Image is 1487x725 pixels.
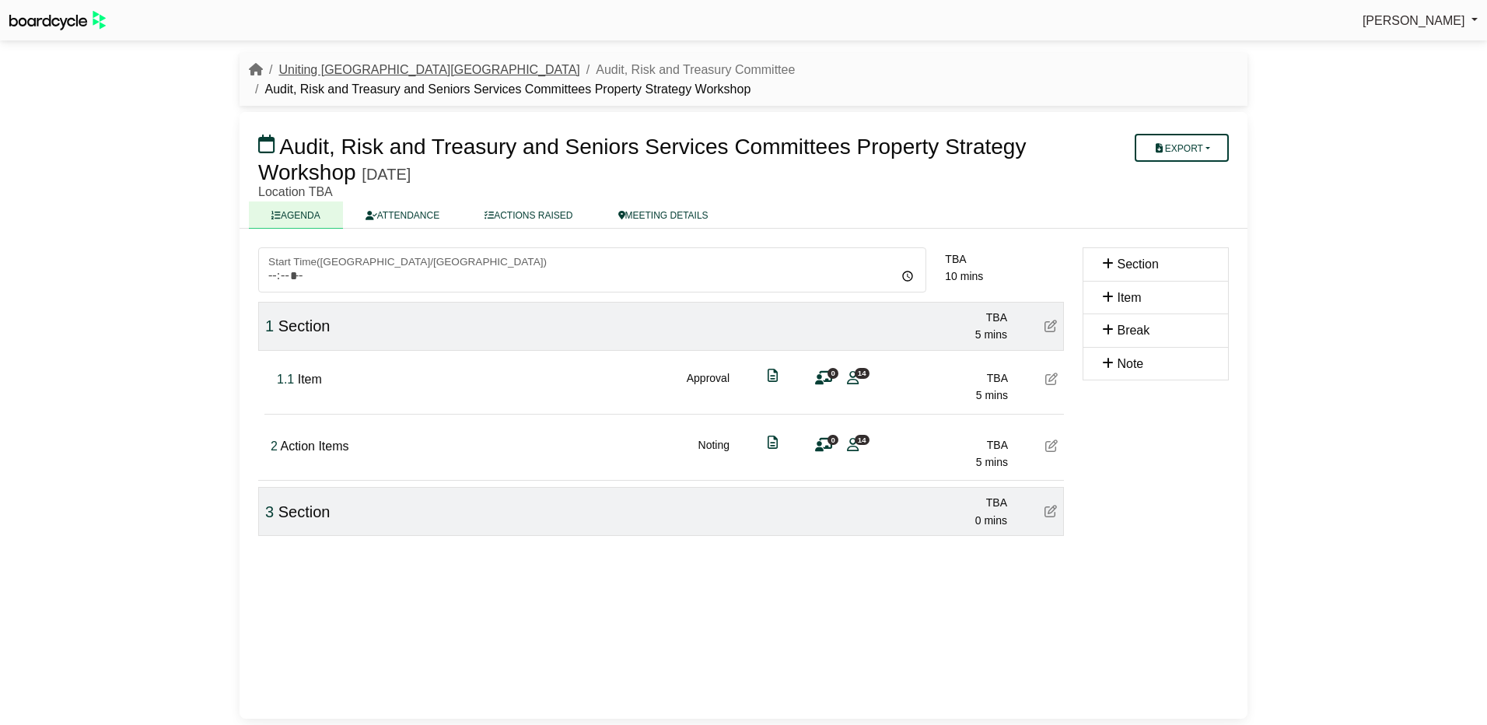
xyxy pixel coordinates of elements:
[258,135,1026,185] span: Audit, Risk and Treasury and Seniors Services Committees Property Strategy Workshop
[462,201,595,229] a: ACTIONS RAISED
[899,370,1008,387] div: TBA
[898,494,1007,511] div: TBA
[271,440,278,453] span: Click to fine tune number
[280,440,348,453] span: Action Items
[1117,257,1158,271] span: Section
[249,60,1238,100] nav: breadcrumb
[855,435,869,445] span: 14
[343,201,462,229] a: ATTENDANCE
[265,317,274,334] span: Click to fine tune number
[1135,134,1229,162] button: Export
[1363,14,1465,27] span: [PERSON_NAME]
[596,201,731,229] a: MEETING DETAILS
[898,309,1007,326] div: TBA
[249,201,343,229] a: AGENDA
[945,250,1064,268] div: TBA
[976,456,1008,468] span: 5 mins
[827,368,838,378] span: 0
[596,63,795,76] a: Audit, Risk and Treasury Committee
[687,370,730,405] div: Approval
[278,317,331,334] span: Section
[9,11,106,30] img: BoardcycleBlackGreen-aaafeed430059cb809a45853b8cf6d952af9d84e6e89e1f1685b34bfd5cb7d64.svg
[258,185,333,198] span: Location TBA
[277,373,294,386] span: Click to fine tune number
[975,328,1007,341] span: 5 mins
[827,435,838,445] span: 0
[278,503,331,520] span: Section
[698,436,730,471] div: Noting
[1363,11,1478,31] a: [PERSON_NAME]
[1117,291,1141,304] span: Item
[855,368,869,378] span: 14
[945,270,983,282] span: 10 mins
[1117,357,1143,370] span: Note
[278,63,579,76] a: Uniting [GEOGRAPHIC_DATA][GEOGRAPHIC_DATA]
[265,503,274,520] span: Click to fine tune number
[1117,324,1149,337] span: Break
[976,389,1008,401] span: 5 mins
[249,79,750,100] li: Audit, Risk and Treasury and Seniors Services Committees Property Strategy Workshop
[899,436,1008,454] div: TBA
[975,514,1007,527] span: 0 mins
[298,373,322,386] span: Item
[362,165,411,184] div: [DATE]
